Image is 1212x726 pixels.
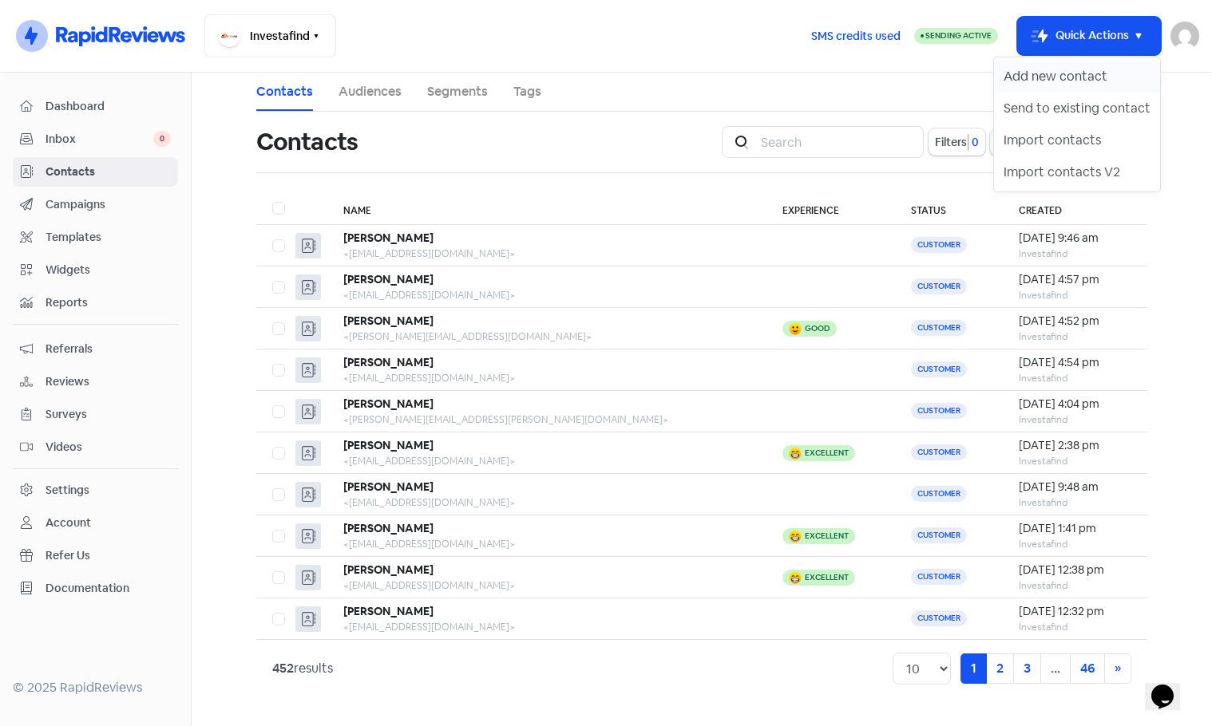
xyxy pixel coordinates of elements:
b: [PERSON_NAME] [343,397,434,411]
input: Search [751,126,924,158]
a: 2 [986,653,1014,684]
iframe: chat widget [1145,662,1196,710]
a: Dashboard [13,92,178,121]
a: 46 [1070,653,1105,684]
div: Account [46,515,91,531]
span: Dashboard [46,98,171,115]
b: [PERSON_NAME] [343,231,434,245]
a: Audiences [339,82,402,101]
span: Customer [911,527,967,543]
button: Investafind [204,14,336,57]
span: Reviews [46,373,171,390]
span: Referrals [46,341,171,357]
a: Sending Active [914,26,998,45]
span: Filters [935,134,967,151]
a: Videos [13,432,178,462]
a: Next [1104,653,1131,684]
th: Name [327,192,766,225]
div: Investafind [1019,620,1131,634]
div: <[EMAIL_ADDRESS][DOMAIN_NAME]> [343,620,751,634]
div: Excellent [805,574,849,582]
b: [PERSON_NAME] [343,314,434,328]
a: Settings [13,475,178,505]
span: 0 [968,134,979,151]
b: [PERSON_NAME] [343,521,434,535]
button: Import contacts [994,124,1160,156]
span: Inbox [46,131,153,148]
b: [PERSON_NAME] [343,562,434,577]
div: [DATE] 4:57 pm [1019,271,1131,288]
button: More [990,129,1043,156]
span: Customer [911,237,967,253]
b: [PERSON_NAME] [343,272,434,286]
a: Reports [13,288,178,318]
span: Customer [911,278,967,294]
a: Referrals [13,334,178,364]
div: Investafind [1019,247,1131,261]
span: Surveys [46,406,171,423]
div: [DATE] 1:41 pm [1019,520,1131,537]
div: [DATE] 4:04 pm [1019,396,1131,412]
span: Templates [46,229,171,246]
div: Investafind [1019,537,1131,551]
div: <[EMAIL_ADDRESS][DOMAIN_NAME]> [343,247,751,261]
a: Segments [427,82,488,101]
b: [PERSON_NAME] [343,479,434,494]
span: Customer [911,486,967,502]
h1: Contacts [256,116,358,168]
span: Widgets [46,262,171,278]
div: [DATE] 4:54 pm [1019,354,1131,371]
a: Campaigns [13,190,178,219]
div: Investafind [1019,578,1131,593]
a: Contacts [13,157,178,187]
div: <[EMAIL_ADDRESS][DOMAIN_NAME]> [343,371,751,385]
button: Import contacts V2 [994,156,1160,188]
div: Settings [46,482,89,499]
strong: 452 [272,660,294,677]
div: [DATE] 2:38 pm [1019,437,1131,454]
a: SMS credits used [798,26,914,43]
b: [PERSON_NAME] [343,438,434,452]
span: Customer [911,610,967,626]
a: 1 [960,653,987,684]
div: <[EMAIL_ADDRESS][DOMAIN_NAME]> [343,578,751,593]
b: [PERSON_NAME] [343,604,434,618]
div: Excellent [805,449,849,457]
a: Inbox 0 [13,124,178,154]
span: Sending Active [925,30,992,41]
a: Account [13,508,178,538]
span: Documentation [46,580,171,597]
div: [DATE] 9:48 am [1019,479,1131,495]
div: [DATE] 4:52 pm [1019,313,1131,329]
div: <[PERSON_NAME][EMAIL_ADDRESS][PERSON_NAME][DOMAIN_NAME]> [343,412,751,427]
a: Templates [13,223,178,252]
div: Investafind [1019,288,1131,302]
span: Customer [911,569,967,585]
div: © 2025 RapidReviews [13,678,178,697]
div: [DATE] 12:38 pm [1019,562,1131,578]
div: <[EMAIL_ADDRESS][DOMAIN_NAME]> [343,537,751,551]
img: User [1170,22,1199,50]
span: SMS credits used [811,28,901,45]
a: Surveys [13,400,178,429]
span: Reports [46,294,171,311]
div: <[EMAIL_ADDRESS][DOMAIN_NAME]> [343,288,751,302]
div: [DATE] 12:32 pm [1019,603,1131,620]
div: <[EMAIL_ADDRESS][DOMAIN_NAME]> [343,495,751,510]
th: Created [1003,192,1147,225]
div: Investafind [1019,329,1131,344]
div: Investafind [1019,495,1131,510]
th: Experience [766,192,895,225]
span: Videos [46,439,171,456]
button: Add new contact [994,61,1160,93]
span: » [1115,660,1121,677]
b: [PERSON_NAME] [343,355,434,369]
span: Refer Us [46,547,171,564]
span: Customer [911,403,967,419]
a: Documentation [13,574,178,603]
div: <[PERSON_NAME][EMAIL_ADDRESS][DOMAIN_NAME]> [343,329,751,344]
a: Refer Us [13,541,178,570]
span: Campaigns [46,196,171,213]
button: Filters0 [929,128,985,156]
span: Customer [911,320,967,336]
